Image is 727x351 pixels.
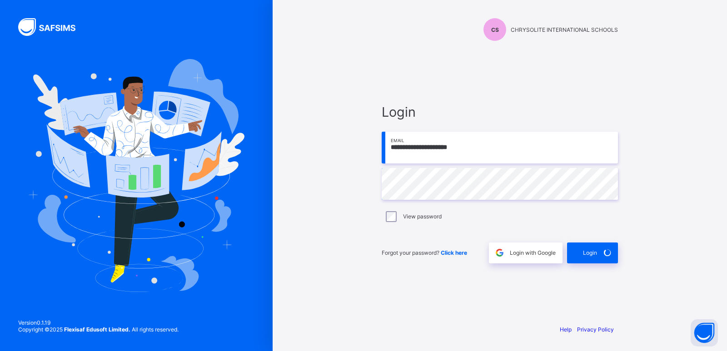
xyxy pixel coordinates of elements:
[441,249,467,256] a: Click here
[18,326,179,333] span: Copyright © 2025 All rights reserved.
[511,26,618,33] span: CHRYSOLITE INTERNATIONAL SCHOOLS
[18,18,86,36] img: SAFSIMS Logo
[583,249,597,256] span: Login
[18,319,179,326] span: Version 0.1.19
[28,59,244,292] img: Hero Image
[494,247,505,258] img: google.396cfc9801f0270233282035f929180a.svg
[382,104,618,120] span: Login
[491,26,499,33] span: CS
[510,249,556,256] span: Login with Google
[691,319,718,346] button: Open asap
[403,213,442,220] label: View password
[560,326,572,333] a: Help
[64,326,130,333] strong: Flexisaf Edusoft Limited.
[382,249,467,256] span: Forgot your password?
[577,326,614,333] a: Privacy Policy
